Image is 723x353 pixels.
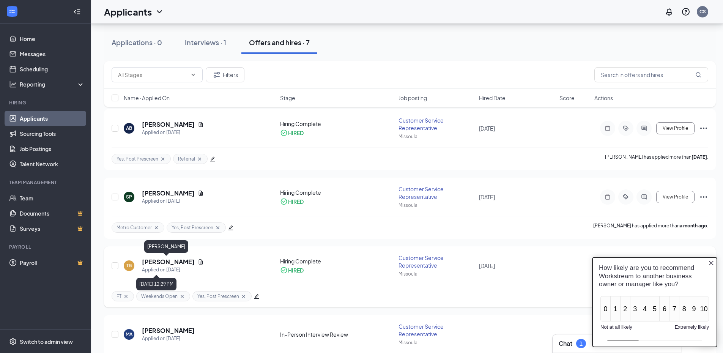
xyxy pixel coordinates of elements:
[20,111,85,126] a: Applicants
[197,156,203,162] svg: Cross
[399,202,474,208] div: Missoula
[215,225,221,231] svg: Cross
[399,94,427,102] span: Job posting
[126,262,132,269] div: TB
[399,254,474,269] div: Customer Service Representative
[288,129,304,137] div: HIRED
[20,141,85,156] a: Job Postings
[9,80,17,88] svg: Analysis
[117,156,158,162] span: Yes, Post Prescreen
[621,194,630,200] svg: ActiveTag
[206,67,244,82] button: Filter Filters
[126,194,132,200] div: SP
[280,198,288,205] svg: CheckmarkCircle
[399,185,474,200] div: Customer Service Representative
[123,293,129,299] svg: Cross
[198,259,204,265] svg: Document
[104,5,152,18] h1: Applicants
[198,190,204,196] svg: Document
[9,99,83,106] div: Hiring
[117,293,121,299] span: FT
[559,339,572,348] h3: Chat
[155,7,164,16] svg: ChevronDown
[112,38,162,47] div: Applications · 0
[665,7,674,16] svg: Notifications
[559,94,575,102] span: Score
[280,94,295,102] span: Stage
[479,194,495,200] span: [DATE]
[126,331,132,337] div: MA
[73,8,81,16] svg: Collapse
[399,117,474,132] div: Customer Service Representative
[9,338,17,345] svg: Settings
[142,129,204,136] div: Applied on [DATE]
[142,120,195,129] h5: [PERSON_NAME]
[695,72,701,78] svg: MagnifyingGlass
[20,31,85,46] a: Home
[280,257,394,265] div: Hiring Complete
[142,258,195,266] h5: [PERSON_NAME]
[20,156,85,172] a: Talent Network
[118,71,187,79] input: All Stages
[20,61,85,77] a: Scheduling
[20,255,85,270] a: PayrollCrown
[254,294,259,299] span: edit
[603,125,612,131] svg: Note
[691,154,707,160] b: [DATE]
[185,38,226,47] div: Interviews · 1
[680,223,707,229] b: a month ago
[144,240,188,253] div: [PERSON_NAME]
[20,46,85,61] a: Messages
[699,124,708,133] svg: Ellipses
[280,189,394,196] div: Hiring Complete
[663,194,688,200] span: View Profile
[141,293,178,299] span: Weekends Open
[586,251,723,353] iframe: Sprig User Feedback Dialog
[8,8,16,15] svg: WorkstreamLogo
[605,154,708,164] p: [PERSON_NAME] has applied more than .
[20,206,85,221] a: DocumentsCrown
[20,80,85,88] div: Reporting
[399,133,474,140] div: Missoula
[142,197,204,205] div: Applied on [DATE]
[142,335,195,342] div: Applied on [DATE]
[20,126,85,141] a: Sourcing Tools
[126,125,132,131] div: AB
[399,323,474,338] div: Customer Service Representative
[212,70,221,79] svg: Filter
[179,293,185,299] svg: Cross
[681,7,690,16] svg: QuestionInfo
[198,121,204,128] svg: Document
[621,125,630,131] svg: ActiveTag
[593,222,708,233] p: [PERSON_NAME] has applied more than .
[399,271,474,277] div: Missoula
[479,125,495,132] span: [DATE]
[136,278,176,290] div: [DATE] 12:29 PM
[178,156,195,162] span: Referral
[603,194,612,200] svg: Note
[9,244,83,250] div: Payroll
[9,179,83,186] div: Team Management
[594,67,708,82] input: Search in offers and hires
[142,326,195,335] h5: [PERSON_NAME]
[172,224,213,231] span: Yes, Post Prescreen
[117,224,152,231] span: Metro Customer
[20,191,85,206] a: Team
[20,338,73,345] div: Switch to admin view
[640,125,649,131] svg: ActiveChat
[142,266,204,274] div: Applied on [DATE]
[210,156,215,162] span: edit
[580,340,583,347] div: 1
[124,94,170,102] span: Name · Applied On
[280,120,394,128] div: Hiring Complete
